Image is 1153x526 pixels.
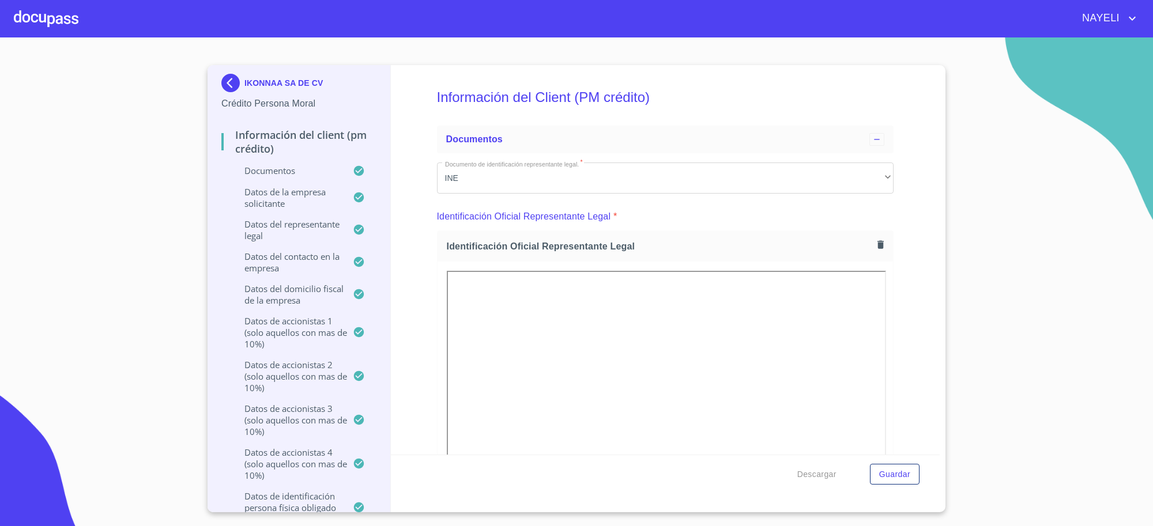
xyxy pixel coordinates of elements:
[221,97,376,111] p: Crédito Persona Moral
[221,283,353,306] p: Datos del domicilio fiscal de la empresa
[221,74,244,92] img: Docupass spot blue
[221,165,353,176] p: Documentos
[437,126,894,153] div: Documentos
[446,134,503,144] span: Documentos
[870,464,920,485] button: Guardar
[437,162,894,194] div: INE
[221,218,353,241] p: Datos del representante legal
[221,186,353,209] p: Datos de la empresa solicitante
[1073,9,1125,28] span: NAYELI
[221,74,376,97] div: IKONNAA SA DE CV
[221,446,353,481] p: Datos de accionistas 4 (solo aquellos con mas de 10%)
[221,403,353,437] p: Datos de accionistas 3 (solo aquellos con mas de 10%)
[221,359,353,393] p: Datos de accionistas 2 (solo aquellos con mas de 10%)
[879,467,910,482] span: Guardar
[1073,9,1139,28] button: account of current user
[221,128,376,156] p: Información del Client (PM crédito)
[797,467,837,482] span: Descargar
[437,210,611,224] p: Identificación Oficial Representante Legal
[221,490,353,525] p: Datos de Identificación Persona Física Obligado Solidario
[221,251,353,274] p: Datos del contacto en la empresa
[437,74,894,121] h5: Información del Client (PM crédito)
[793,464,841,485] button: Descargar
[244,78,323,88] p: IKONNAA SA DE CV
[447,240,873,252] span: Identificación Oficial Representante Legal
[221,315,353,350] p: Datos de accionistas 1 (solo aquellos con mas de 10%)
